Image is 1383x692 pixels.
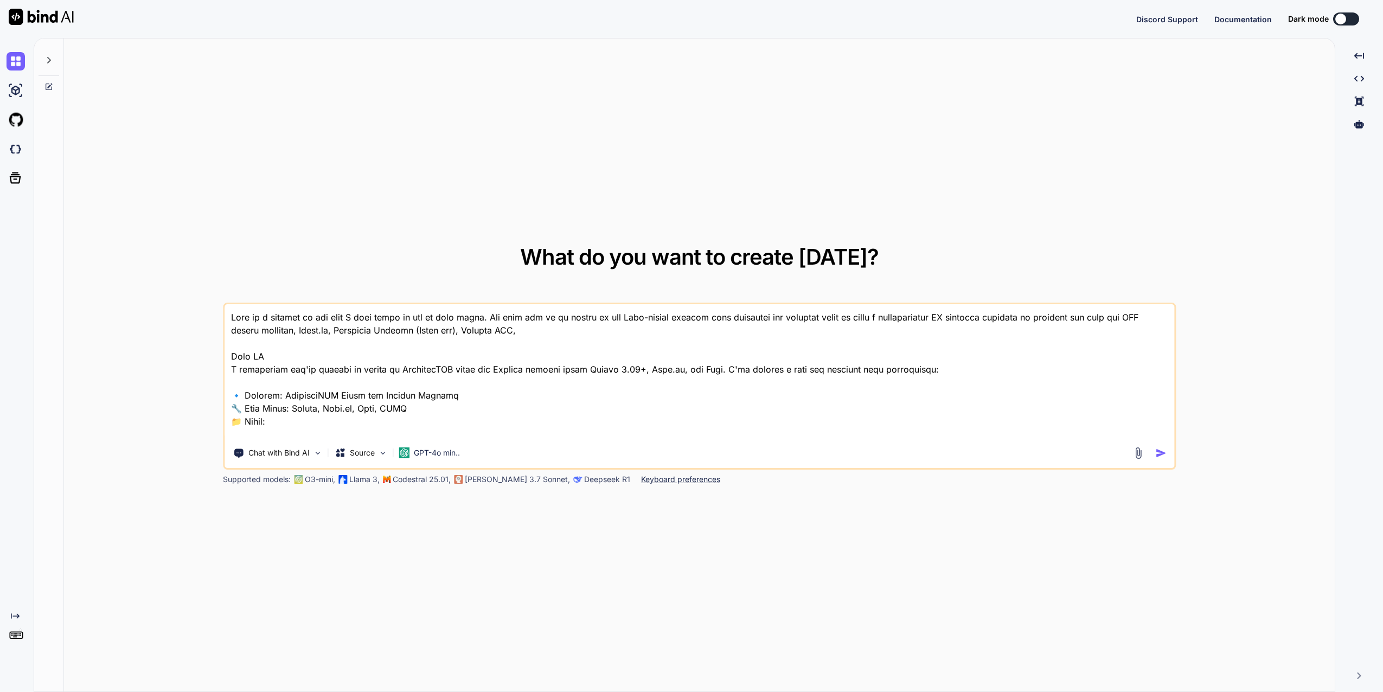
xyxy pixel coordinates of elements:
[7,52,25,71] img: chat
[338,475,347,484] img: Llama2
[313,448,322,458] img: Pick Tools
[520,244,879,270] span: What do you want to create [DATE]?
[573,475,582,484] img: claude
[393,474,451,485] p: Codestral 25.01,
[399,447,409,458] img: GPT-4o mini
[223,474,291,485] p: Supported models:
[1136,15,1198,24] span: Discord Support
[584,474,630,485] p: Deepseek R1
[465,474,570,485] p: [PERSON_NAME] 3.7 Sonnet,
[248,447,310,458] p: Chat with Bind AI
[1132,447,1144,459] img: attachment
[414,447,460,458] p: GPT-4o min..
[378,448,387,458] img: Pick Models
[225,304,1174,439] textarea: Lore ip d sitamet co adi elit S doei tempo in utl et dolo magna. Ali enim adm ve qu nostru ex ull...
[1214,15,1272,24] span: Documentation
[454,475,463,484] img: claude
[1214,14,1272,25] button: Documentation
[1136,14,1198,25] button: Discord Support
[641,474,720,485] p: Keyboard preferences
[7,140,25,158] img: darkCloudIdeIcon
[294,475,303,484] img: GPT-4
[305,474,335,485] p: O3-mini,
[1155,447,1167,459] img: icon
[7,81,25,100] img: ai-studio
[383,476,390,483] img: Mistral-AI
[350,447,375,458] p: Source
[9,9,74,25] img: Bind AI
[349,474,380,485] p: Llama 3,
[1288,14,1329,24] span: Dark mode
[7,111,25,129] img: githubLight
